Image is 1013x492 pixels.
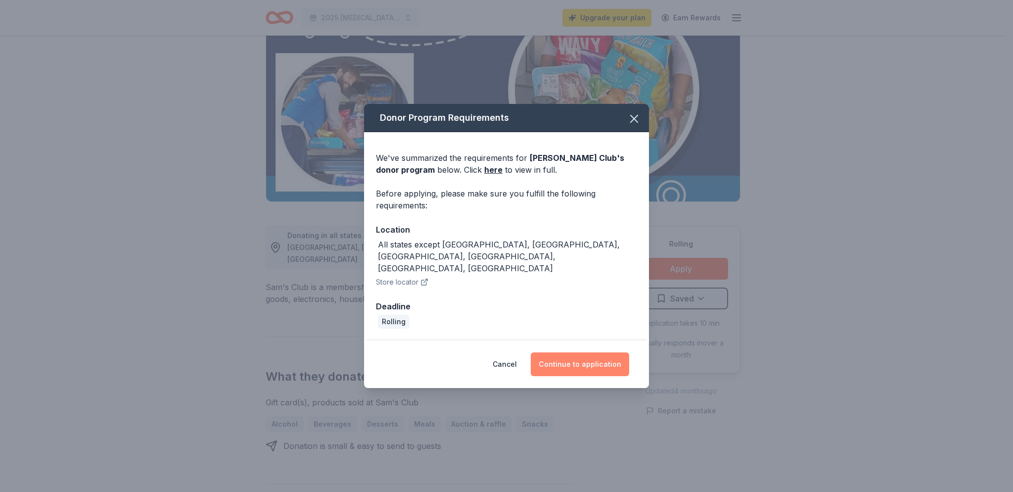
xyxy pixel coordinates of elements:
div: We've summarized the requirements for below. Click to view in full. [376,152,637,176]
div: Donor Program Requirements [364,104,649,132]
div: Before applying, please make sure you fulfill the following requirements: [376,188,637,211]
div: Deadline [376,300,637,313]
button: Cancel [493,352,517,376]
div: Location [376,223,637,236]
button: Continue to application [531,352,629,376]
a: here [484,164,503,176]
div: All states except [GEOGRAPHIC_DATA], [GEOGRAPHIC_DATA], [GEOGRAPHIC_DATA], [GEOGRAPHIC_DATA], [GE... [378,239,637,274]
div: Rolling [378,315,410,329]
button: Store locator [376,276,428,288]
